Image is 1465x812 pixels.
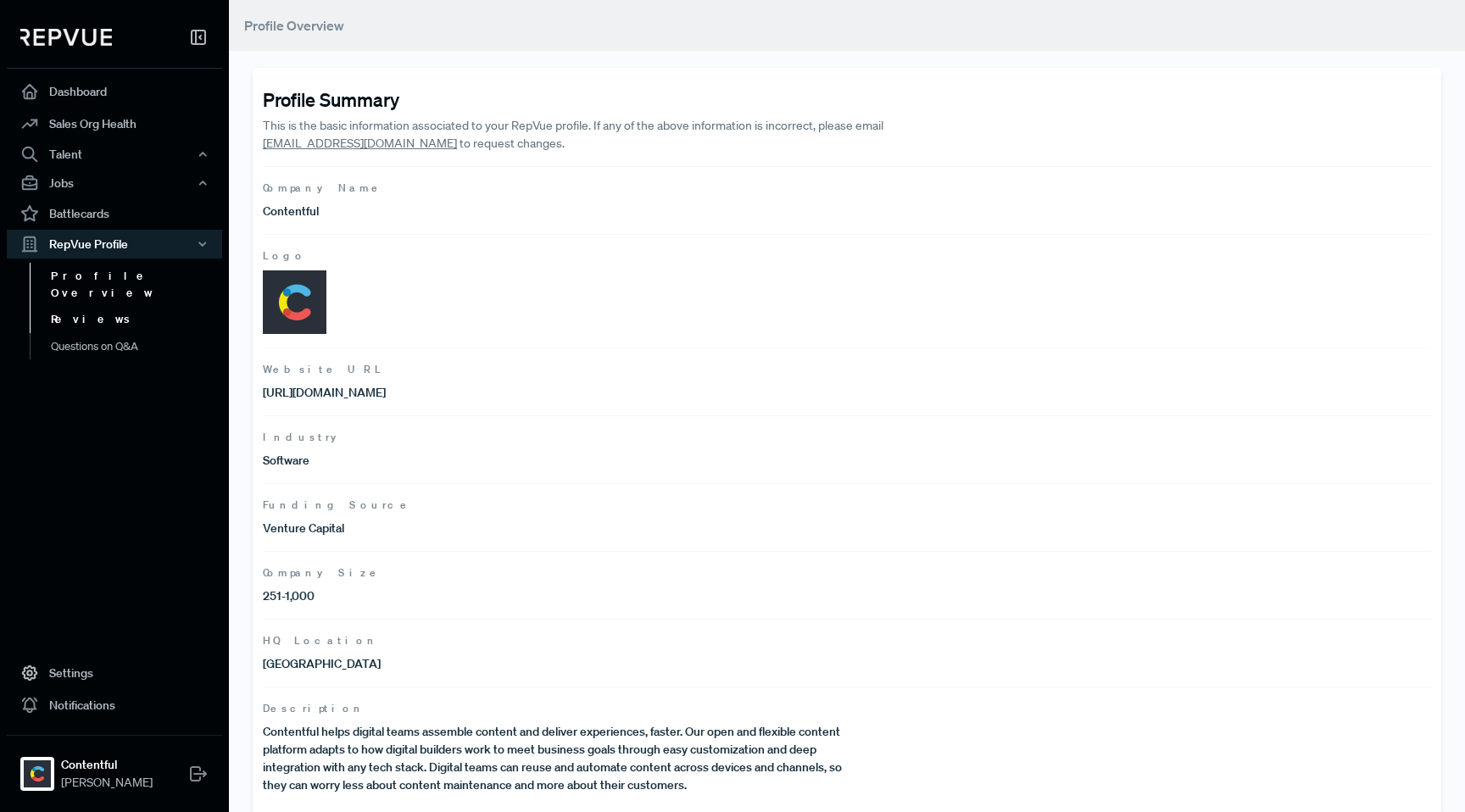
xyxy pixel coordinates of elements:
button: RepVue Profile [7,230,222,259]
img: RepVue [20,29,112,46]
p: [URL][DOMAIN_NAME] [263,384,847,402]
span: Profile Overview [244,17,344,34]
span: [PERSON_NAME] [61,774,153,792]
span: Company Size [263,565,1431,581]
a: Settings [7,657,222,689]
a: ContentfulContentful[PERSON_NAME] [7,735,222,798]
span: Company Name [263,181,1431,196]
a: Battlecards [7,197,222,230]
a: Questions on Q&A [30,333,245,360]
p: [GEOGRAPHIC_DATA] [263,655,847,673]
h4: Profile Summary [263,88,1431,110]
p: Contentful [263,203,847,220]
span: HQ Location [263,633,1431,648]
img: Logo [263,270,326,334]
a: [EMAIL_ADDRESS][DOMAIN_NAME] [263,136,457,151]
p: 251-1,000 [263,587,847,605]
a: Profile Overview [30,263,245,306]
button: Jobs [7,169,222,197]
a: Sales Org Health [7,108,222,140]
span: Logo [263,248,1431,264]
button: Talent [7,140,222,169]
p: Venture Capital [263,520,847,537]
a: Notifications [7,689,222,721]
p: Software [263,452,847,470]
span: Funding Source [263,498,1431,513]
a: Reviews [30,306,245,333]
span: Website URL [263,362,1431,377]
a: Dashboard [7,75,222,108]
strong: Contentful [61,756,153,774]
p: Contentful helps digital teams assemble content and deliver experiences, faster. Our open and fle... [263,723,847,794]
span: Industry [263,430,1431,445]
img: Contentful [24,760,51,787]
p: This is the basic information associated to your RepVue profile. If any of the above information ... [263,117,964,153]
span: Description [263,701,1431,716]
